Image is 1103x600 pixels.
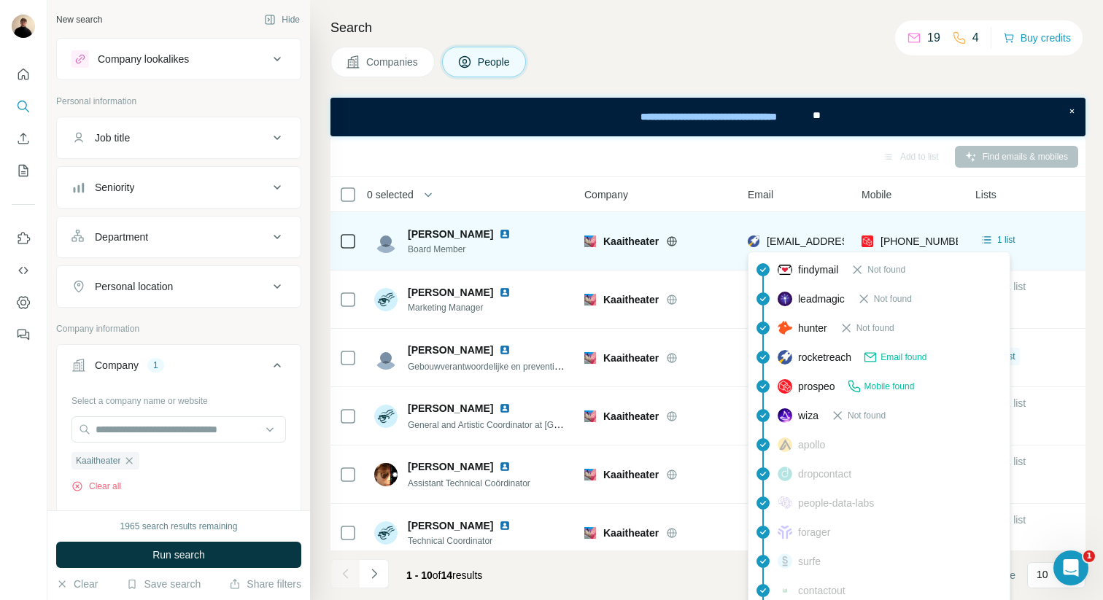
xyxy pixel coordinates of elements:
[1003,28,1071,48] button: Buy credits
[499,344,511,356] img: LinkedIn logo
[778,467,792,481] img: provider dropcontact logo
[778,262,792,277] img: provider findymail logo
[76,454,120,467] span: Kaaitheater
[927,29,940,47] p: 19
[408,243,516,256] span: Board Member
[374,288,398,311] img: Avatar
[360,559,389,588] button: Navigate to next page
[499,520,511,531] img: LinkedIn logo
[864,380,915,393] span: Mobile found
[433,569,441,581] span: of
[1053,550,1088,585] iframe: Intercom live chat
[972,29,979,47] p: 4
[867,263,905,276] span: Not found
[408,418,635,430] span: General and Artistic Coordinator at [GEOGRAPHIC_DATA]
[499,228,511,240] img: LinkedIn logo
[254,9,310,31] button: Hide
[603,526,659,540] span: Kaaitheater
[95,358,139,373] div: Company
[408,401,493,416] span: [PERSON_NAME]
[778,496,792,509] img: provider people-data-labs logo
[56,13,102,26] div: New search
[798,379,835,394] span: prospeo
[12,15,35,38] img: Avatar
[56,542,301,568] button: Run search
[848,409,886,422] span: Not found
[997,350,1015,363] span: 1 list
[584,469,596,480] img: Logo of Kaaitheater
[798,292,845,306] span: leadmagic
[408,343,493,357] span: [PERSON_NAME]
[12,322,35,348] button: Feedback
[798,321,827,335] span: hunter
[778,350,792,365] img: provider rocketreach logo
[874,292,912,305] span: Not found
[798,496,874,510] span: people-data-labs
[778,408,792,423] img: provider wiza logo
[408,459,493,474] span: [PERSON_NAME]
[584,187,628,202] span: Company
[798,554,821,569] span: surfe
[374,230,398,253] img: Avatar
[147,359,164,372] div: 1
[603,234,659,249] span: Kaaitheater
[126,577,201,591] button: Save search
[499,402,511,414] img: LinkedIn logo
[367,187,414,202] span: 0 selected
[584,527,596,539] img: Logo of Kaaitheater
[12,289,35,316] button: Dashboard
[408,227,493,241] span: [PERSON_NAME]
[12,61,35,87] button: Quick start
[95,130,130,145] div: Job title
[1083,550,1095,562] span: 1
[95,180,134,195] div: Seniority
[499,287,511,298] img: LinkedIn logo
[57,120,301,155] button: Job title
[12,257,35,284] button: Use Surfe API
[95,279,173,294] div: Personal location
[152,548,205,562] span: Run search
[584,294,596,305] img: Logo of Kaaitheater
[748,234,759,249] img: provider rocketreach logo
[798,583,845,598] span: contactout
[499,461,511,472] img: LinkedIn logo
[408,360,592,372] span: Gebouwverantwoordelijke en preventieadviseur
[862,187,891,202] span: Mobile
[12,225,35,252] button: Use Surfe on LinkedIn
[56,577,98,591] button: Clear
[778,553,792,568] img: provider surfe logo
[767,235,940,247] span: [EMAIL_ADDRESS][DOMAIN_NAME]
[12,157,35,184] button: My lists
[229,577,301,591] button: Share filters
[603,467,659,482] span: Kaaitheater
[603,409,659,424] span: Kaaitheater
[584,410,596,422] img: Logo of Kaaitheater
[330,98,1085,136] iframe: Banner
[603,292,659,307] span: Kaaitheater
[778,437,792,452] img: provider apollo logo
[95,230,148,244] div: Department
[778,321,792,334] img: provider hunter logo
[798,408,818,423] span: wiza
[798,350,851,365] span: rocketreach
[441,569,453,581] span: 14
[408,285,493,300] span: [PERSON_NAME]
[798,467,851,481] span: dropcontact
[120,520,238,533] div: 1965 search results remaining
[778,379,792,394] img: provider prospeo logo
[98,52,189,66] div: Company lookalikes
[374,521,398,545] img: Avatar
[408,301,516,314] span: Marketing Manager
[798,437,825,452] span: apollo
[408,518,493,533] span: [PERSON_NAME]
[406,569,433,581] span: 1 - 10
[603,351,659,365] span: Kaaitheater
[584,235,596,247] img: Logo of Kaaitheater
[748,187,773,202] span: Email
[778,525,792,539] img: provider forager logo
[57,269,301,304] button: Personal location
[406,569,482,581] span: results
[856,322,894,335] span: Not found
